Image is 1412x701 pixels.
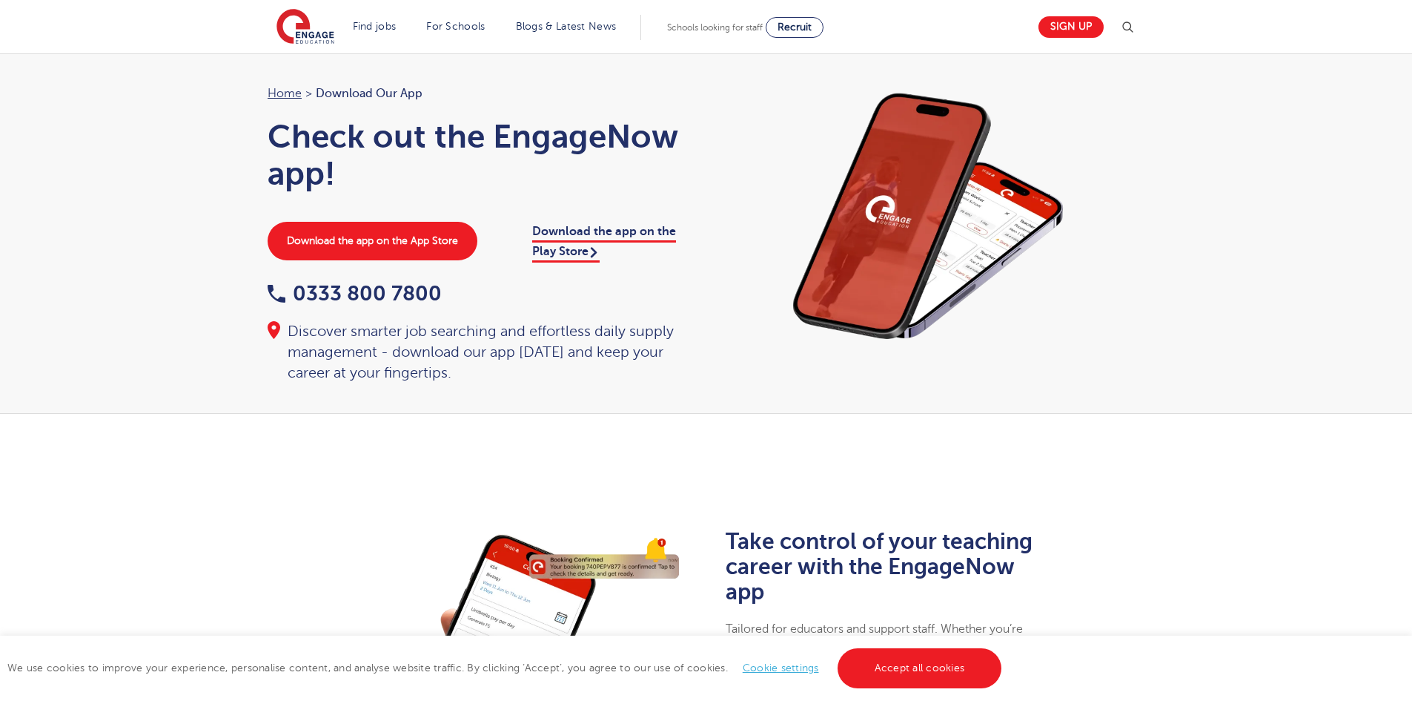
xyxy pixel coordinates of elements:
span: We use cookies to improve your experience, personalise content, and analyse website traffic. By c... [7,662,1005,674]
span: Download our app [316,84,422,103]
a: Cookie settings [743,662,819,674]
div: Discover smarter job searching and effortless daily supply management - download our app [DATE] a... [268,321,692,384]
a: Blogs & Latest News [516,21,617,32]
a: 0333 800 7800 [268,282,442,305]
h1: Check out the EngageNow app! [268,118,692,192]
span: Recruit [778,22,812,33]
a: Accept all cookies [838,648,1002,688]
b: Take control of your teaching career with the EngageNow app [726,529,1033,605]
span: Schools looking for staff [667,22,763,33]
a: For Schools [426,21,485,32]
nav: breadcrumb [268,84,692,103]
a: Download the app on the Play Store [532,225,676,262]
a: Recruit [766,17,823,38]
a: Home [268,87,302,100]
a: Download the app on the App Store [268,222,477,260]
a: Sign up [1038,16,1104,38]
span: Tailored for educators and support staff. Whether you’re planning ahead or managing daily booking... [726,622,1035,675]
a: Find jobs [353,21,397,32]
span: > [305,87,312,100]
img: Engage Education [276,9,334,46]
